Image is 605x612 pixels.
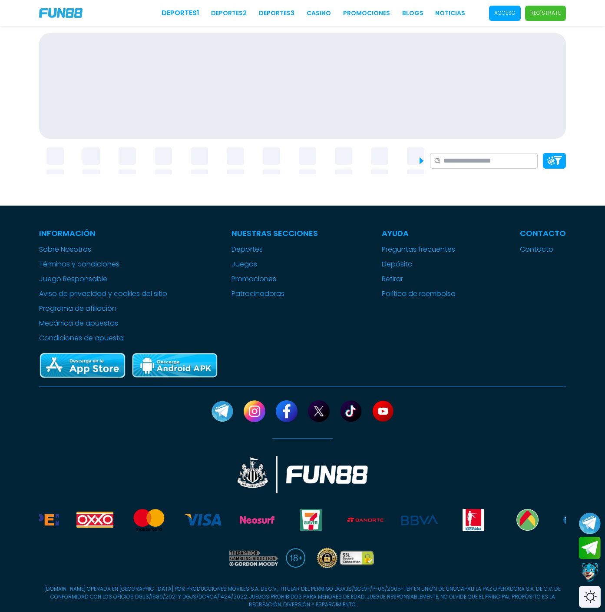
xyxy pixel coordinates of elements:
p: Información [39,227,167,239]
img: Company Logo [39,8,83,18]
img: Mastercard [131,509,167,531]
a: Deportes2 [211,9,247,18]
img: BBVA [401,509,437,531]
p: Regístrate [530,9,561,17]
a: Sobre Nosotros [39,244,167,255]
p: Ayuda [382,227,456,239]
img: Benavides [455,509,492,531]
a: Depósito [382,259,456,269]
img: Seven Eleven [293,509,329,531]
p: Contacto [520,227,566,239]
img: Neosurf [239,509,275,531]
a: Términos y condiciones [39,259,167,269]
a: Aviso de privacidad y cookies del sitio [39,289,167,299]
img: SSL [314,548,377,568]
img: Visa [185,509,221,531]
a: Deportes1 [162,8,199,18]
a: Preguntas frecuentes [382,244,456,255]
img: Play Store [131,352,218,379]
img: Oxxo [76,509,113,531]
a: Deportes3 [259,9,294,18]
button: Join telegram channel [579,512,601,535]
button: Contact customer service [579,561,601,584]
a: CASINO [307,9,331,18]
a: Contacto [520,244,566,255]
img: Bodegaaurrera [509,509,545,531]
a: Condiciones de apuesta [39,333,167,343]
p: [DOMAIN_NAME] OPERADA EN [GEOGRAPHIC_DATA] POR PRODUCCIONES MÓVILES S.A. DE C.V., TITULAR DEL PER... [39,585,566,609]
a: Retirar [382,274,456,284]
button: Join telegram [579,537,601,559]
a: Promociones [343,9,390,18]
a: Patrocinadoras [231,289,318,299]
p: Acceso [494,9,516,17]
a: Read more about Gambling Therapy [228,548,278,568]
img: Banorte [347,509,383,531]
a: BLOGS [402,9,423,18]
a: Programa de afiliación [39,303,167,314]
img: therapy for gaming addiction gordon moody [228,548,278,568]
img: Spei [23,509,59,531]
img: App Store [39,352,126,379]
a: Mecánica de apuestas [39,318,167,329]
p: Nuestras Secciones [231,227,318,239]
a: NOTICIAS [435,9,465,18]
img: New Castle [238,456,368,493]
a: Política de reembolso [382,289,456,299]
a: Deportes [231,244,318,255]
a: Promociones [231,274,318,284]
img: 18 plus [286,548,305,568]
img: Calimax [563,509,600,531]
a: Juego Responsable [39,274,167,284]
button: Juegos [231,259,257,269]
img: Platform Filter [547,156,562,165]
div: Switch theme [579,586,601,608]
